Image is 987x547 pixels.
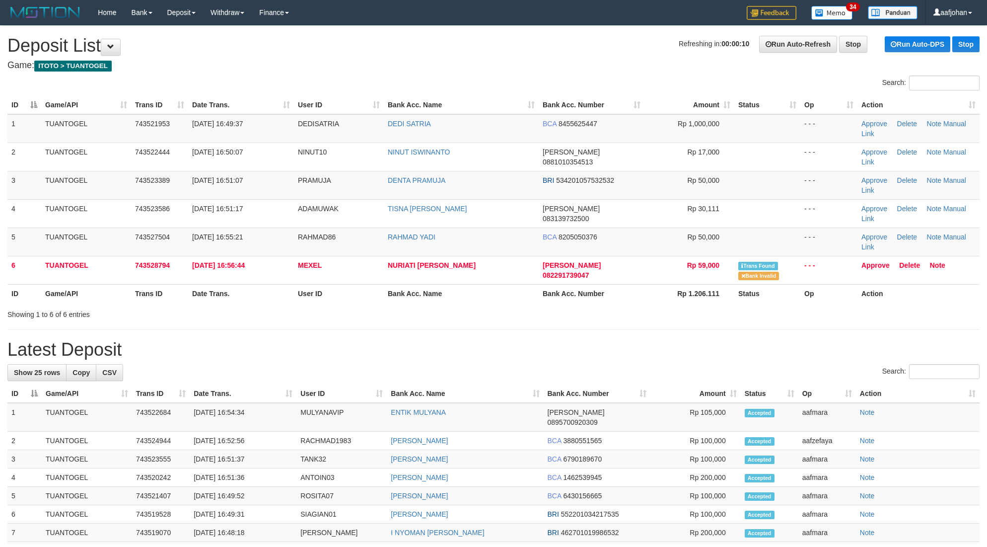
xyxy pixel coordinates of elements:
[42,385,132,403] th: Game/API: activate to sort column ascending
[7,61,980,71] h4: Game:
[41,284,131,303] th: Game/API
[135,261,170,269] span: 743528794
[7,487,42,505] td: 5
[747,6,796,20] img: Feedback.jpg
[298,148,327,156] span: NINUT10
[42,524,132,542] td: TUANTOGEL
[839,36,867,53] a: Stop
[559,120,597,128] span: Copy 8455625447 to clipboard
[650,469,741,487] td: Rp 200,000
[298,233,336,241] span: RAHMAD86
[745,511,775,519] span: Accepted
[927,205,942,213] a: Note
[391,529,484,537] a: I NYOMAN [PERSON_NAME]
[861,148,966,166] a: Manual Link
[687,261,719,269] span: Rp 59,000
[857,96,980,114] th: Action: activate to sort column ascending
[860,510,875,518] a: Note
[734,284,800,303] th: Status
[930,261,945,269] a: Note
[41,228,131,256] td: TUANTOGEL
[885,36,950,52] a: Run Auto-DPS
[679,40,749,48] span: Refreshing in:
[388,261,476,269] a: NURIATI [PERSON_NAME]
[745,492,775,501] span: Accepted
[135,176,170,184] span: 743523389
[388,233,435,241] a: RAHMAD YADI
[738,262,778,270] span: Similar transaction found
[544,385,650,403] th: Bank Acc. Number: activate to sort column ascending
[861,176,887,184] a: Approve
[868,6,917,19] img: panduan.png
[800,199,857,228] td: - - -
[14,369,60,377] span: Show 25 rows
[41,96,131,114] th: Game/API: activate to sort column ascending
[811,6,853,20] img: Button%20Memo.svg
[132,505,190,524] td: 743519528
[96,364,123,381] a: CSV
[860,473,875,481] a: Note
[7,199,41,228] td: 4
[563,455,602,463] span: Copy 6790189670 to clipboard
[190,432,296,450] td: [DATE] 16:52:56
[882,364,980,379] label: Search:
[298,205,339,213] span: ADAMUWAK
[561,529,619,537] span: Copy 462701019986532 to clipboard
[561,510,619,518] span: Copy 552201034217535 to clipboard
[190,505,296,524] td: [DATE] 16:49:31
[294,284,384,303] th: User ID
[650,450,741,469] td: Rp 100,000
[650,505,741,524] td: Rp 100,000
[192,176,243,184] span: [DATE] 16:51:07
[296,469,387,487] td: ANTOIN03
[387,385,543,403] th: Bank Acc. Name: activate to sort column ascending
[861,233,966,251] a: Manual Link
[548,473,562,481] span: BCA
[548,418,598,426] span: Copy 0895700920309 to clipboard
[860,529,875,537] a: Note
[131,284,188,303] th: Trans ID
[543,148,600,156] span: [PERSON_NAME]
[741,385,798,403] th: Status: activate to sort column ascending
[132,385,190,403] th: Trans ID: activate to sort column ascending
[384,96,539,114] th: Bank Acc. Name: activate to sort column ascending
[800,96,857,114] th: Op: activate to sort column ascending
[687,148,719,156] span: Rp 17,000
[861,261,890,269] a: Approve
[856,385,980,403] th: Action: activate to sort column ascending
[548,408,605,416] span: [PERSON_NAME]
[745,474,775,482] span: Accepted
[734,96,800,114] th: Status: activate to sort column ascending
[897,205,917,213] a: Delete
[860,408,875,416] a: Note
[7,171,41,199] td: 3
[543,233,557,241] span: BCA
[34,61,112,72] span: ITOTO > TUANTOGEL
[135,148,170,156] span: 743522444
[192,120,243,128] span: [DATE] 16:49:37
[132,450,190,469] td: 743523555
[745,437,775,446] span: Accepted
[678,120,719,128] span: Rp 1,000,000
[563,473,602,481] span: Copy 1462539945 to clipboard
[861,148,887,156] a: Approve
[296,505,387,524] td: SIAGIAN01
[7,256,41,284] td: 6
[294,96,384,114] th: User ID: activate to sort column ascending
[650,487,741,505] td: Rp 100,000
[548,455,562,463] span: BCA
[644,284,734,303] th: Rp 1.206.111
[298,120,339,128] span: DEDISATRIA
[543,158,593,166] span: Copy 0881010354513 to clipboard
[296,524,387,542] td: [PERSON_NAME]
[190,487,296,505] td: [DATE] 16:49:52
[543,120,557,128] span: BCA
[556,176,614,184] span: Copy 534201057532532 to clipboard
[860,455,875,463] a: Note
[41,114,131,143] td: TUANTOGEL
[539,284,644,303] th: Bank Acc. Number
[132,432,190,450] td: 743524944
[543,261,601,269] span: [PERSON_NAME]
[563,492,602,500] span: Copy 6430156665 to clipboard
[861,205,966,223] a: Manual Link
